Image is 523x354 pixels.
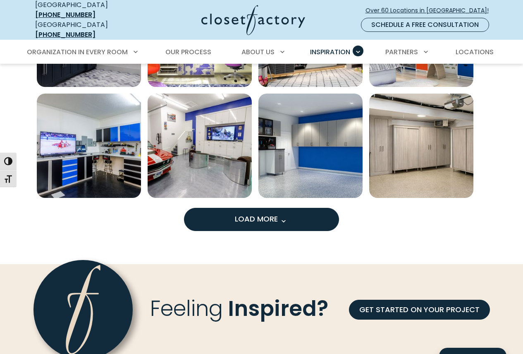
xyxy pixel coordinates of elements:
a: [PHONE_NUMBER] [35,10,96,19]
img: Closet Factory Logo [201,5,305,35]
span: Organization in Every Room [27,47,128,57]
a: Open inspiration gallery to preview enlarged image [258,94,363,198]
img: Grey high-gloss upper cabinetry with black slatwall organizer and accent glass-front doors. [258,94,363,198]
a: Open inspiration gallery to preview enlarged image [148,94,252,198]
span: Inspiration [310,47,350,57]
span: Partners [385,47,418,57]
a: Open inspiration gallery to preview enlarged image [37,94,141,198]
nav: Primary Menu [21,41,502,64]
span: Inspired? [228,294,328,323]
img: Man cave & garage combination with open shelving unit, slatwall tool storage, high gloss dual-ton... [37,94,141,198]
span: Locations [456,47,494,57]
a: [PHONE_NUMBER] [35,30,96,39]
a: Over 60 Locations in [GEOGRAPHIC_DATA]! [365,3,496,18]
a: Open inspiration gallery to preview enlarged image [369,94,473,198]
span: Our Process [165,47,211,57]
a: GET STARTED ON YOUR PROJECT [349,300,490,320]
span: Feeling [150,294,223,323]
a: Schedule a Free Consultation [361,18,489,32]
img: High-gloss white garage storage cabinetry with integrated TV mount. [148,94,252,198]
span: Over 60 Locations in [GEOGRAPHIC_DATA]! [365,6,495,15]
button: Load more inspiration gallery images [184,208,339,231]
span: About Us [241,47,275,57]
span: Load More [235,214,289,224]
img: Garage cabinetry with sliding doors and workstation drawers on wheels for easy mobility. [369,94,473,198]
div: [GEOGRAPHIC_DATA] [35,20,136,40]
